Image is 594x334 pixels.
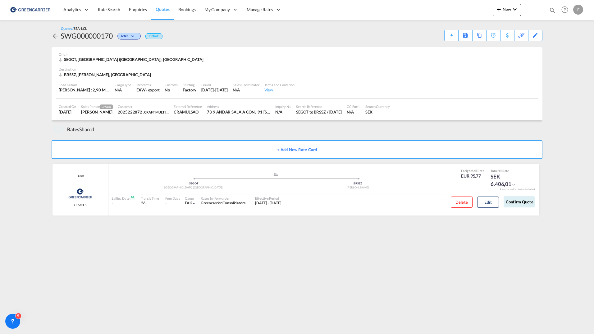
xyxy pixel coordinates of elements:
md-icon: icon-chevron-down [130,35,137,38]
div: F [573,5,583,15]
div: Shared [54,126,94,133]
button: Delete [451,197,473,208]
div: Contract / Rate Agreement / Tariff / Spot Pricing Reference Number: Craft [76,174,85,178]
div: SWG000000170 [61,31,113,41]
span: Sell [498,169,503,173]
div: Incoterms [136,82,160,87]
div: Freight Rate [461,169,484,173]
div: Terms and Condition [264,82,295,87]
div: EUR 95,77 [461,173,484,179]
div: icon-magnify [549,7,556,16]
span: Sell [472,169,477,173]
md-icon: icon-chevron-down [192,201,196,206]
button: + Add New Rate Card [52,140,542,159]
div: Rates by Forwarder [201,196,249,201]
div: Cargo [185,196,196,201]
span: CFS/CFS [74,203,86,207]
div: Default [145,33,162,39]
span: Help [560,4,570,15]
div: SEK 6.406,01 [491,173,522,188]
div: Created On [59,104,76,109]
span: Analytics [63,7,81,13]
button: icon-plus 400-fgNewicon-chevron-down [493,4,521,16]
div: Free Days [165,196,180,201]
img: Greencarrier Consolidator [66,186,94,201]
md-icon: icon-download [448,31,455,36]
md-icon: icon-magnify [549,7,556,14]
div: SEK [365,109,390,115]
span: Enquiries [129,7,147,12]
div: Period [201,82,228,87]
md-icon: assets/icons/custom/ship-fill.svg [272,173,280,176]
div: N/A [275,109,291,115]
md-icon: icon-arrow-left [52,32,59,40]
span: Creator [100,104,113,109]
div: - [165,201,167,206]
div: EXW [136,87,146,93]
span: Greencarrier Consolidators ([GEOGRAPHIC_DATA]) [201,201,287,205]
div: Sailing Date [112,196,135,201]
span: Quotes [156,7,169,12]
div: Help [560,4,573,16]
div: Remark and Inclusion included [495,188,539,191]
div: 01 Sep 2025 - 31 Dec 2025 [255,201,281,206]
md-icon: icon-plus 400-fg [495,6,503,13]
div: Total Rate [491,169,522,173]
div: Customs [165,82,178,87]
div: Sales Person [81,104,113,109]
div: Load Details [59,82,110,87]
div: N/A [115,87,131,93]
span: FAK [185,201,192,205]
div: [GEOGRAPHIC_DATA] ([GEOGRAPHIC_DATA]) [112,186,276,190]
div: External Reference [174,104,202,109]
span: Craft [76,174,85,178]
div: CC Email [347,104,360,109]
div: Factory Stuffing [183,87,196,93]
div: Transit Time [141,196,159,201]
span: 1 [54,126,63,133]
div: Search Reference [296,104,342,109]
div: Greencarrier Consolidators (Sweden) [201,201,249,206]
div: Quote PDF is not available at this time [448,30,455,36]
div: - export [146,87,160,93]
div: CRAMULSAO [174,109,202,115]
div: No [165,87,178,93]
div: Origin [59,52,535,57]
div: N/A [347,109,360,115]
div: 26 [141,201,159,206]
div: icon-arrow-left [52,31,61,41]
img: 609dfd708afe11efa14177256b0082fb.png [9,3,51,17]
span: Bookings [178,7,196,12]
div: Inquiry No. [275,104,291,109]
span: [DATE] - [DATE] [255,201,281,205]
div: Destination [59,67,535,72]
span: My Company [204,7,230,13]
div: BRSSZ [276,182,440,186]
span: SEA-LCL [74,26,87,30]
span: Rate Search [98,7,120,12]
button: Confirm Quote [504,196,535,207]
md-icon: icon-chevron-down [511,6,519,13]
div: - [112,201,135,206]
div: BRSSZ, Santos, Americas [59,72,153,77]
div: SEGOT, Gothenburg (Goteborg), Europe [59,57,205,62]
div: SEGOT to BRSSZ / 10 Oct 2025 [296,109,342,115]
div: Change Status Here [117,33,141,39]
div: Save As Template [459,30,472,41]
button: Edit [477,197,499,208]
div: 10 Oct 2025 [59,109,76,115]
div: 2025222872 . [118,109,169,115]
md-icon: Schedules Available [130,196,135,201]
div: 73 9 ANDAR SALA A CONJ 91 AVENIDA JURUBATUBA 73, SP, ITAIM BIBI [207,109,270,115]
div: Search Currency [365,104,390,109]
div: Quotes /SEA-LCL [61,26,87,31]
div: Fredrik Fagerman [81,109,113,115]
span: Rates [67,126,80,132]
div: Address [207,104,270,109]
span: SEGOT, [GEOGRAPHIC_DATA] ([GEOGRAPHIC_DATA]), [GEOGRAPHIC_DATA] [64,57,203,62]
div: [PERSON_NAME] : 2,90 MT | Volumetric Wt : 1,60 CBM | Chargeable Wt : 2,90 W/M [59,87,110,93]
div: SEGOT [112,182,276,186]
div: N/A [233,87,259,93]
div: Change Status Here [113,31,142,41]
